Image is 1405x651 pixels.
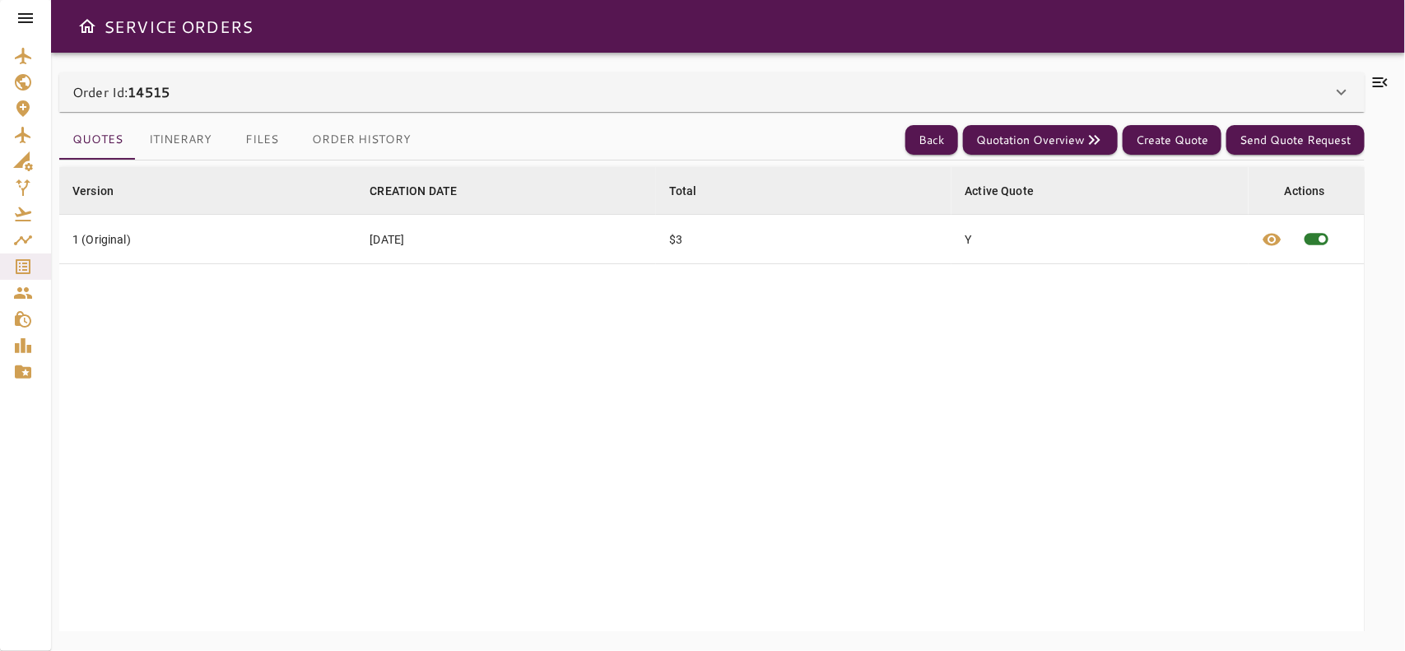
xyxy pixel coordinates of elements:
[59,215,356,264] td: 1 (Original)
[656,215,952,264] td: $3
[136,120,225,160] button: Itinerary
[370,181,478,201] span: CREATION DATE
[370,181,457,201] div: CREATION DATE
[72,181,114,201] div: Version
[1226,125,1365,156] button: Send Quote Request
[669,181,719,201] span: Total
[965,181,1034,201] div: Active Quote
[59,120,424,160] div: basic tabs example
[104,13,253,40] h6: SERVICE ORDERS
[965,181,1055,201] span: Active Quote
[299,120,424,160] button: Order History
[225,120,299,160] button: Files
[1263,230,1282,249] span: visibility
[128,82,170,101] b: 14515
[951,215,1248,264] td: Y
[905,125,958,156] button: Back
[1253,215,1292,263] button: View quote details
[72,181,135,201] span: Version
[356,215,655,264] td: [DATE]
[1123,125,1221,156] button: Create Quote
[59,120,136,160] button: Quotes
[71,10,104,43] button: Open drawer
[963,125,1118,156] button: Quotation Overview
[72,82,170,102] p: Order Id:
[1292,215,1341,263] span: This quote is already active
[59,72,1365,112] div: Order Id:14515
[669,181,697,201] div: Total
